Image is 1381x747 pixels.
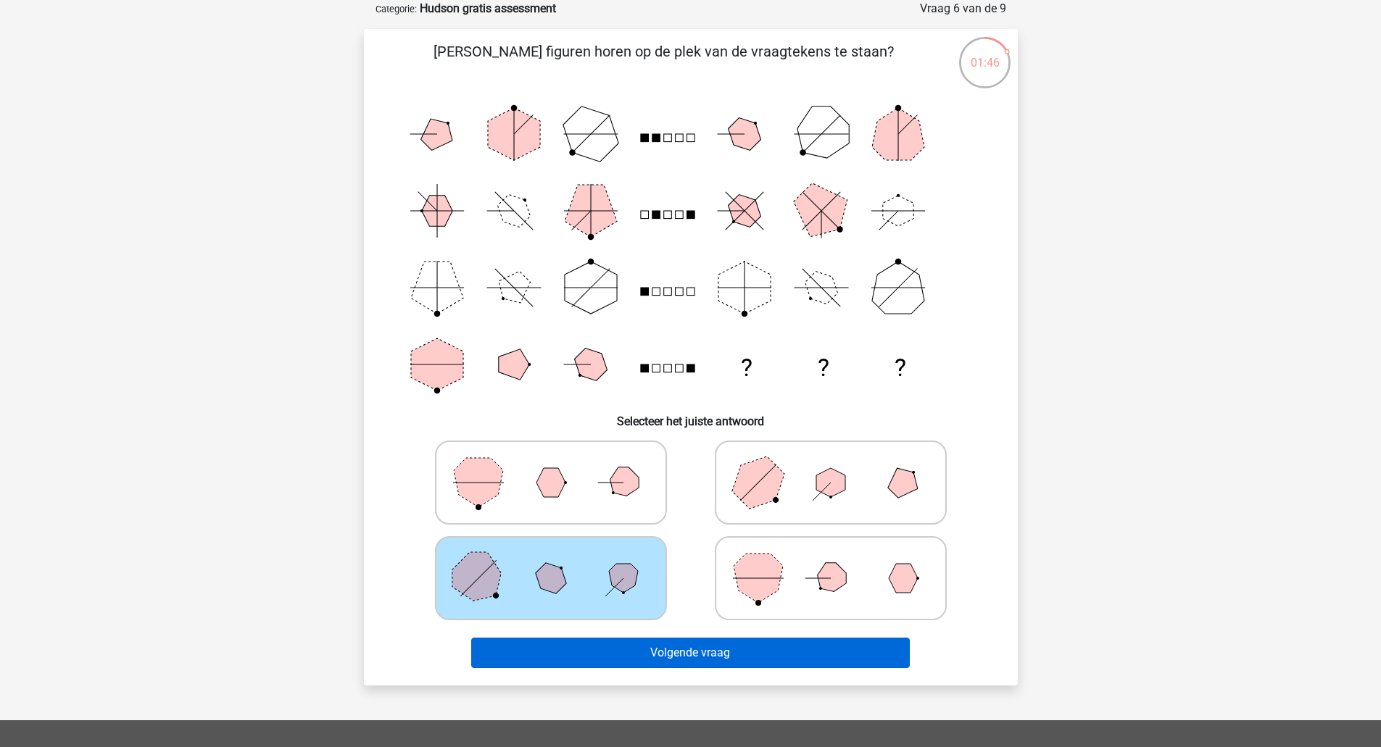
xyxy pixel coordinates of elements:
h6: Selecteer het juiste antwoord [387,403,995,428]
small: Categorie: [376,4,417,14]
div: 01:46 [958,36,1012,72]
p: [PERSON_NAME] figuren horen op de plek van de vraagtekens te staan? [387,41,940,84]
button: Volgende vraag [471,638,910,668]
text: ? [895,354,906,382]
strong: Hudson gratis assessment [420,1,556,15]
text: ? [817,354,829,382]
text: ? [740,354,752,382]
